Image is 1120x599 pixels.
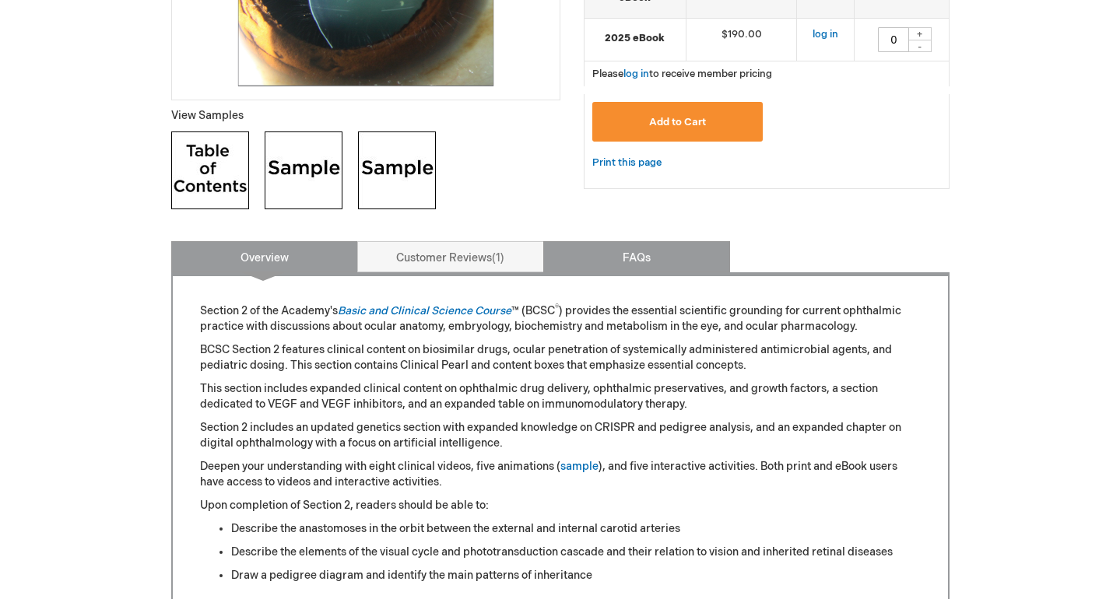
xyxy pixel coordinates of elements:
[200,420,921,451] p: Section 2 includes an updated genetics section with expanded knowledge on CRISPR and pedigree ana...
[231,568,921,583] li: Draw a pedigree diagram and identify the main patterns of inheritance
[555,303,559,313] sup: ®
[171,108,560,124] p: View Samples
[338,304,511,317] a: Basic and Clinical Science Course
[265,131,342,209] img: Click to view
[686,18,797,61] td: $190.00
[492,251,504,264] span: 1
[560,460,599,473] a: sample
[592,68,772,80] span: Please to receive member pricing
[200,381,921,412] p: This section includes expanded clinical content on ophthalmic drug delivery, ophthalmic preservat...
[200,303,921,335] p: Section 2 of the Academy's ™ (BCSC ) provides the essential scientific grounding for current opht...
[649,116,706,128] span: Add to Cart
[543,241,730,272] a: FAQs
[171,131,249,209] img: Click to view
[592,153,662,173] a: Print this page
[200,498,921,513] p: Upon completion of Section 2, readers should be able to:
[357,241,544,272] a: Customer Reviews1
[200,459,921,490] p: Deepen your understanding with eight clinical videos, five animations ( ), and five interactive a...
[813,28,838,40] a: log in
[200,342,921,373] p: BCSC Section 2 features clinical content on biosimilar drugs, ocular penetration of systemically ...
[878,27,909,52] input: Qty
[171,241,358,272] a: Overview
[908,27,932,40] div: +
[623,68,649,80] a: log in
[592,31,678,46] strong: 2025 eBook
[908,40,932,52] div: -
[358,131,436,209] img: Click to view
[592,102,764,142] button: Add to Cart
[231,521,921,537] li: Describe the anastomoses in the orbit between the external and internal carotid arteries
[231,545,921,560] li: Describe the elements of the visual cycle and phototransduction cascade and their relation to vis...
